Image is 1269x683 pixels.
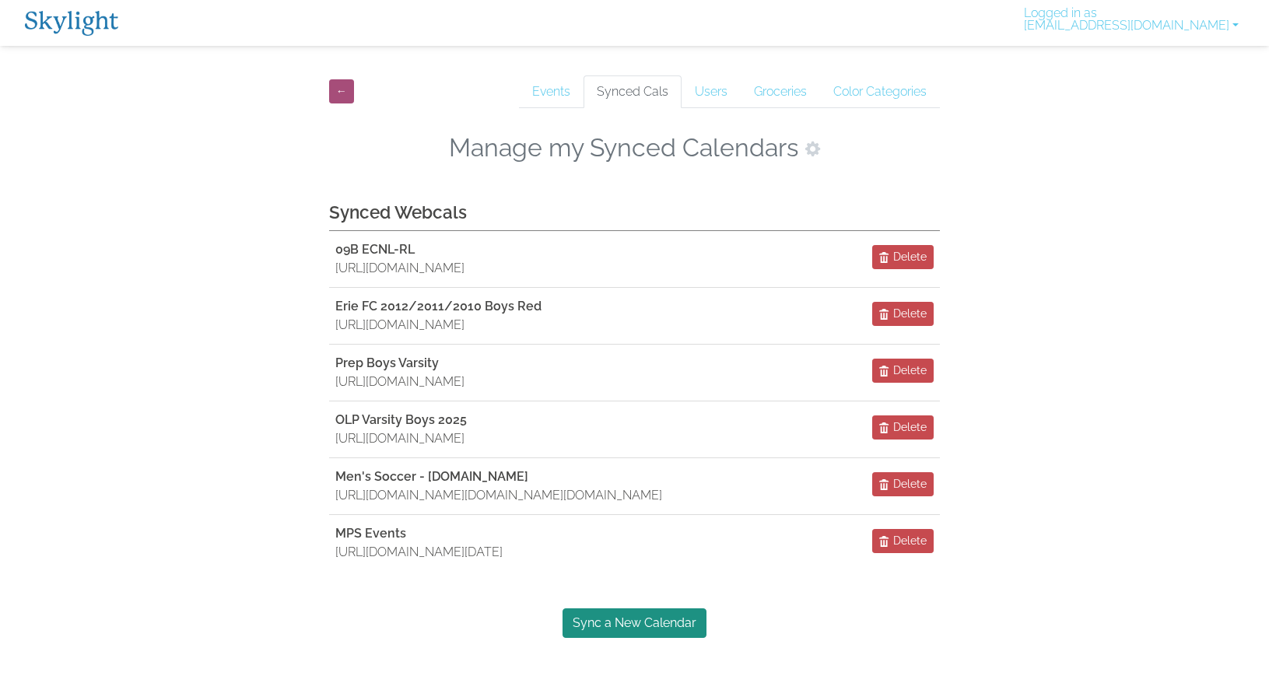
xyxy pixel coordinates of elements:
[805,142,820,156] span: Calendar Privacy Settings
[872,472,934,496] button: Delete
[893,533,927,549] span: Delete
[872,245,934,269] button: Delete
[329,79,354,103] a: ←
[879,366,890,377] span: Delete
[335,526,406,541] b: MPS Events
[335,316,542,334] p: [URL][DOMAIN_NAME]
[872,415,934,440] button: Delete
[335,486,662,505] p: [URL][DOMAIN_NAME][DOMAIN_NAME][DOMAIN_NAME]
[879,479,890,490] span: Delete
[879,422,890,433] span: Delete
[335,242,415,257] b: 09B ECNL-RL
[335,469,528,484] b: Men's Soccer - [DOMAIN_NAME]
[519,75,584,108] a: Events
[820,75,940,108] a: Color Categories
[335,412,467,427] b: OLP Varsity Boys 2025
[893,363,927,379] span: Delete
[335,373,464,391] p: [URL][DOMAIN_NAME]
[563,608,706,638] a: Sync a New Calendar
[335,543,503,562] p: [URL][DOMAIN_NAME][DATE]
[335,259,464,278] p: [URL][DOMAIN_NAME]
[893,249,927,265] span: Delete
[893,419,927,436] span: Delete
[879,309,890,320] span: Delete
[741,75,820,108] a: Groceries
[584,75,682,108] a: Synced Cals
[872,359,934,383] button: Delete
[329,202,467,222] b: Synced Webcals
[893,476,927,492] span: Delete
[449,133,798,163] h2: Manage my Synced Calendars
[1018,7,1245,38] a: Logged in as[EMAIL_ADDRESS][DOMAIN_NAME]
[872,529,934,553] button: Delete
[879,536,890,547] span: Delete
[335,299,542,313] b: Erie FC 2012/2011/2010 Boys Red
[682,75,741,108] a: Users
[879,252,890,263] span: Delete
[335,429,467,448] p: [URL][DOMAIN_NAME]
[872,302,934,326] button: Delete
[335,356,439,370] b: Prep Boys Varsity
[893,306,927,322] span: Delete
[25,11,118,36] img: Skylight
